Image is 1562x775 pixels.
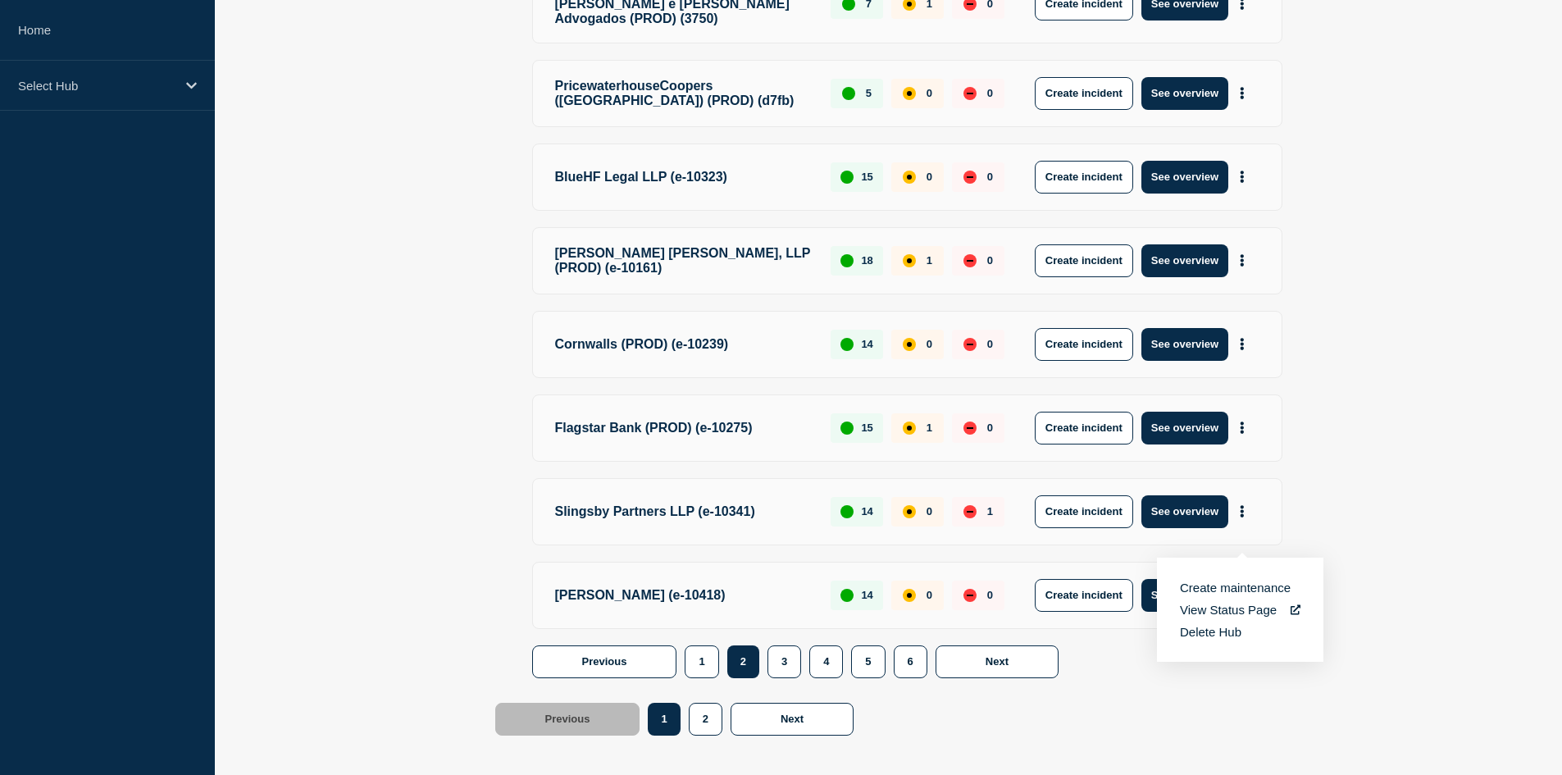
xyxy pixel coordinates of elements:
[545,713,590,725] span: Previous
[903,87,916,100] div: affected
[731,703,854,736] button: Next
[1035,77,1133,110] button: Create incident
[1232,78,1253,108] button: More actions
[861,422,872,434] p: 15
[927,87,932,99] p: 0
[1141,412,1228,444] button: See overview
[866,87,872,99] p: 5
[840,505,854,518] div: up
[1141,495,1228,528] button: See overview
[861,171,872,183] p: 15
[894,645,927,678] button: 6
[1232,413,1253,443] button: More actions
[727,645,759,678] button: 2
[1035,244,1133,277] button: Create incident
[1035,495,1133,528] button: Create incident
[963,171,977,184] div: down
[927,254,932,267] p: 1
[1141,579,1228,612] button: See overview
[903,338,916,351] div: affected
[987,87,993,99] p: 0
[987,505,993,517] p: 1
[861,254,872,267] p: 18
[987,254,993,267] p: 0
[927,505,932,517] p: 0
[1035,161,1133,194] button: Create incident
[809,645,843,678] button: 4
[842,87,855,100] div: up
[532,645,677,678] button: Previous
[963,338,977,351] div: down
[987,338,993,350] p: 0
[1180,603,1300,617] a: View Status Page
[1180,581,1291,595] button: Create maintenance
[1141,161,1228,194] button: See overview
[555,579,813,612] p: [PERSON_NAME] (e-10418)
[986,655,1009,668] span: Next
[963,254,977,267] div: down
[648,703,680,736] button: 1
[840,589,854,602] div: up
[555,77,813,110] p: PricewaterhouseCoopers ([GEOGRAPHIC_DATA]) (PROD) (d7fb)
[903,422,916,435] div: affected
[987,171,993,183] p: 0
[1180,625,1241,639] button: Delete Hub
[840,254,854,267] div: up
[840,338,854,351] div: up
[963,422,977,435] div: down
[555,412,813,444] p: Flagstar Bank (PROD) (e-10275)
[903,505,916,518] div: affected
[1232,496,1253,527] button: More actions
[1035,412,1133,444] button: Create incident
[861,589,872,601] p: 14
[840,171,854,184] div: up
[555,495,813,528] p: Slingsby Partners LLP (e-10341)
[767,645,801,678] button: 3
[987,422,993,434] p: 0
[840,422,854,435] div: up
[685,645,718,678] button: 1
[927,338,932,350] p: 0
[1035,579,1133,612] button: Create incident
[1232,329,1253,359] button: More actions
[987,589,993,601] p: 0
[555,161,813,194] p: BlueHF Legal LLP (e-10323)
[963,87,977,100] div: down
[963,505,977,518] div: down
[555,244,813,277] p: [PERSON_NAME] [PERSON_NAME], LLP (PROD) (e-10161)
[18,79,175,93] p: Select Hub
[1141,244,1228,277] button: See overview
[1141,328,1228,361] button: See overview
[927,422,932,434] p: 1
[903,171,916,184] div: affected
[1232,162,1253,192] button: More actions
[927,589,932,601] p: 0
[851,645,885,678] button: 5
[781,713,804,725] span: Next
[495,703,640,736] button: Previous
[1232,245,1253,276] button: More actions
[689,703,722,736] button: 2
[861,338,872,350] p: 14
[1141,77,1228,110] button: See overview
[555,328,813,361] p: Cornwalls (PROD) (e-10239)
[1035,328,1133,361] button: Create incident
[903,589,916,602] div: affected
[861,505,872,517] p: 14
[963,589,977,602] div: down
[927,171,932,183] p: 0
[903,254,916,267] div: affected
[582,655,627,668] span: Previous
[936,645,1059,678] button: Next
